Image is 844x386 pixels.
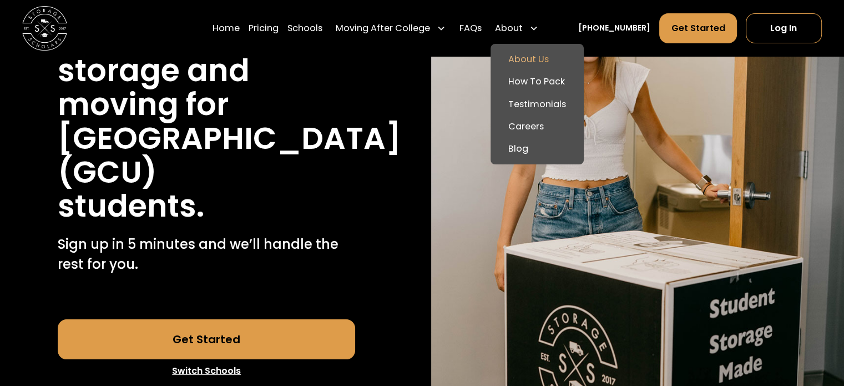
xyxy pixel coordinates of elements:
[659,13,736,43] a: Get Started
[249,12,279,43] a: Pricing
[495,138,579,160] a: Blog
[58,234,355,275] p: Sign up in 5 minutes and we’ll handle the rest for you.
[578,22,650,34] a: [PHONE_NUMBER]
[287,12,322,43] a: Schools
[495,71,579,93] a: How To Pack
[58,189,204,223] h1: students.
[491,44,584,164] nav: About
[746,13,822,43] a: Log In
[331,12,450,43] div: Moving After College
[491,12,543,43] div: About
[459,12,481,43] a: FAQs
[58,122,401,189] h1: [GEOGRAPHIC_DATA] (GCU)
[495,48,579,71] a: About Us
[336,21,430,34] div: Moving After College
[213,12,240,43] a: Home
[22,6,67,51] img: Storage Scholars main logo
[58,359,355,383] a: Switch Schools
[495,115,579,137] a: Careers
[58,319,355,359] a: Get Started
[495,21,523,34] div: About
[495,93,579,115] a: Testimonials
[58,20,355,122] h1: Stress free student storage and moving for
